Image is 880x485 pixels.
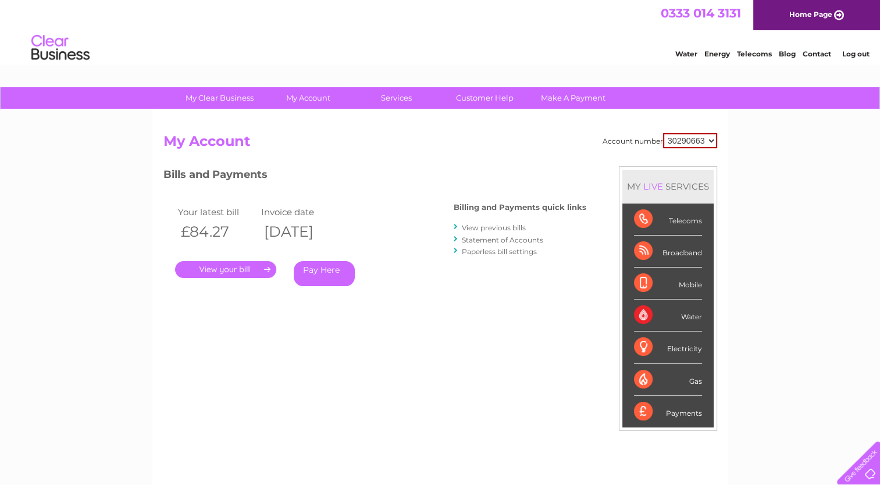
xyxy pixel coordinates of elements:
a: My Account [260,87,356,109]
div: Gas [634,364,702,396]
a: Telecoms [737,49,772,58]
a: Services [348,87,444,109]
div: Payments [634,396,702,427]
div: Broadband [634,236,702,268]
a: Log out [842,49,869,58]
a: Blog [779,49,796,58]
h4: Billing and Payments quick links [454,203,586,212]
h3: Bills and Payments [163,166,586,187]
th: £84.27 [175,220,259,244]
td: Invoice date [258,204,342,220]
a: Paperless bill settings [462,247,537,256]
img: logo.png [31,30,90,66]
a: Customer Help [437,87,533,109]
div: Telecoms [634,204,702,236]
div: Electricity [634,331,702,363]
a: Make A Payment [525,87,621,109]
a: Pay Here [294,261,355,286]
div: Clear Business is a trading name of Verastar Limited (registered in [GEOGRAPHIC_DATA] No. 3667643... [166,6,715,56]
div: Mobile [634,268,702,299]
a: . [175,261,276,278]
th: [DATE] [258,220,342,244]
a: 0333 014 3131 [661,6,741,20]
a: Water [675,49,697,58]
a: Contact [803,49,831,58]
h2: My Account [163,133,717,155]
a: Energy [704,49,730,58]
div: MY SERVICES [622,170,714,203]
div: LIVE [641,181,665,192]
a: Statement of Accounts [462,236,543,244]
a: View previous bills [462,223,526,232]
div: Water [634,299,702,331]
div: Account number [603,133,717,148]
td: Your latest bill [175,204,259,220]
a: My Clear Business [172,87,268,109]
